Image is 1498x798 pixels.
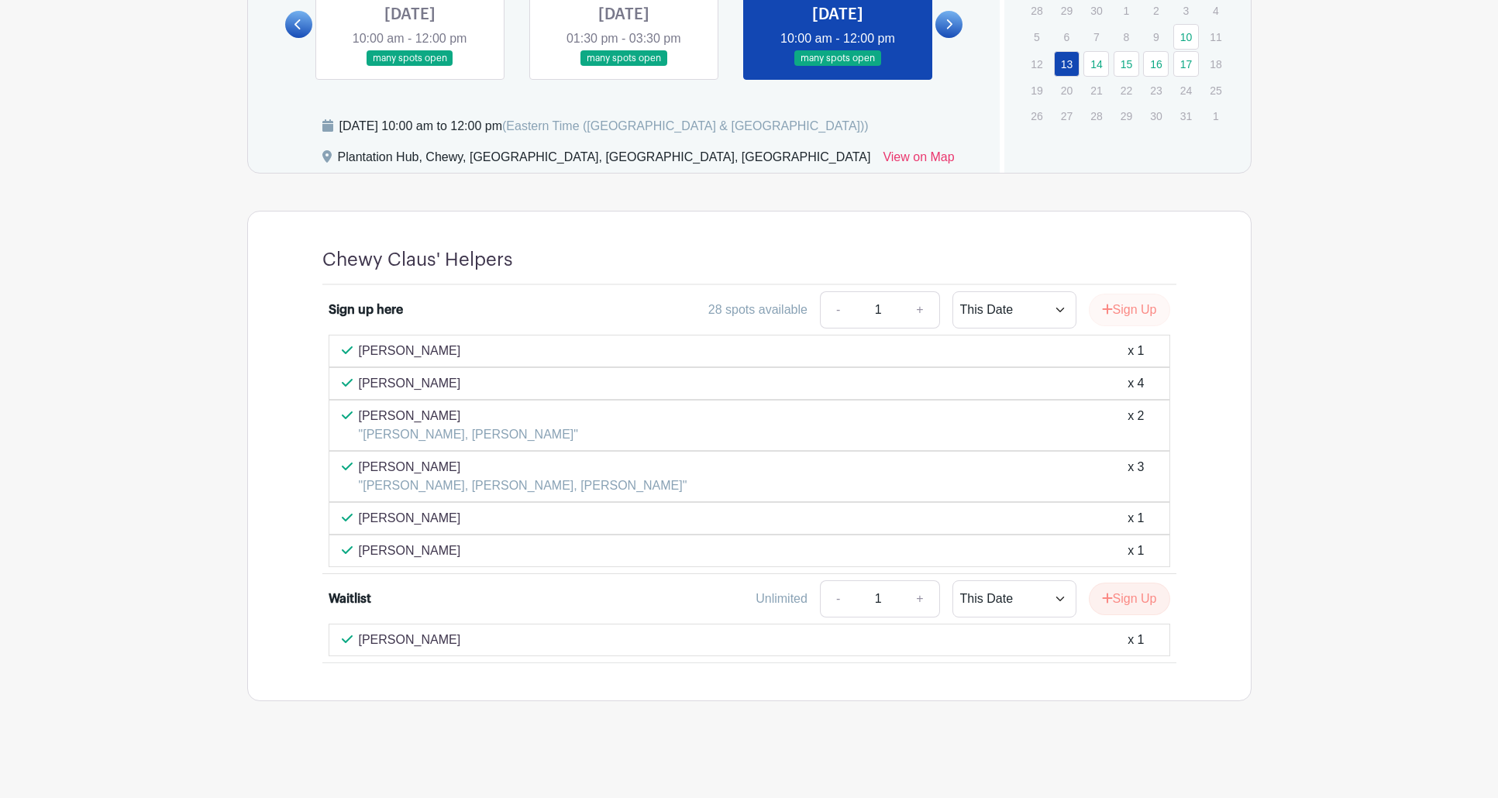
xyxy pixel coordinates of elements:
[359,476,687,495] p: "[PERSON_NAME], [PERSON_NAME], [PERSON_NAME]"
[359,458,687,476] p: [PERSON_NAME]
[1143,78,1169,102] p: 23
[502,119,869,132] span: (Eastern Time ([GEOGRAPHIC_DATA] & [GEOGRAPHIC_DATA]))
[1114,51,1139,77] a: 15
[1024,52,1049,76] p: 12
[1128,407,1144,444] div: x 2
[1114,104,1139,128] p: 29
[1083,25,1109,49] p: 7
[820,291,856,328] a: -
[359,631,461,649] p: [PERSON_NAME]
[901,580,939,617] a: +
[708,301,808,319] div: 28 spots available
[1173,78,1199,102] p: 24
[329,301,403,319] div: Sign up here
[1089,583,1170,615] button: Sign Up
[1128,509,1144,528] div: x 1
[339,117,869,136] div: [DATE] 10:00 am to 12:00 pm
[359,374,461,393] p: [PERSON_NAME]
[1083,78,1109,102] p: 21
[1143,25,1169,49] p: 9
[338,148,871,173] div: Plantation Hub, Chewy, [GEOGRAPHIC_DATA], [GEOGRAPHIC_DATA], [GEOGRAPHIC_DATA]
[1143,104,1169,128] p: 30
[1173,51,1199,77] a: 17
[1089,294,1170,326] button: Sign Up
[1114,25,1139,49] p: 8
[359,542,461,560] p: [PERSON_NAME]
[1203,52,1228,76] p: 18
[359,509,461,528] p: [PERSON_NAME]
[322,249,513,271] h4: Chewy Claus' Helpers
[359,407,578,425] p: [PERSON_NAME]
[1083,104,1109,128] p: 28
[756,590,808,608] div: Unlimited
[1024,104,1049,128] p: 26
[820,580,856,617] a: -
[1083,51,1109,77] a: 14
[359,342,461,360] p: [PERSON_NAME]
[1203,25,1228,49] p: 11
[1024,78,1049,102] p: 19
[1173,24,1199,50] a: 10
[901,291,939,328] a: +
[1143,51,1169,77] a: 16
[1128,342,1144,360] div: x 1
[1203,78,1228,102] p: 25
[1128,542,1144,560] div: x 1
[1203,104,1228,128] p: 1
[1054,78,1080,102] p: 20
[883,148,954,173] a: View on Map
[1054,104,1080,128] p: 27
[1128,631,1144,649] div: x 1
[359,425,578,444] p: "[PERSON_NAME], [PERSON_NAME]"
[1173,104,1199,128] p: 31
[1024,25,1049,49] p: 5
[1054,25,1080,49] p: 6
[1128,374,1144,393] div: x 4
[1128,458,1144,495] div: x 3
[329,590,371,608] div: Waitlist
[1054,51,1080,77] a: 13
[1114,78,1139,102] p: 22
